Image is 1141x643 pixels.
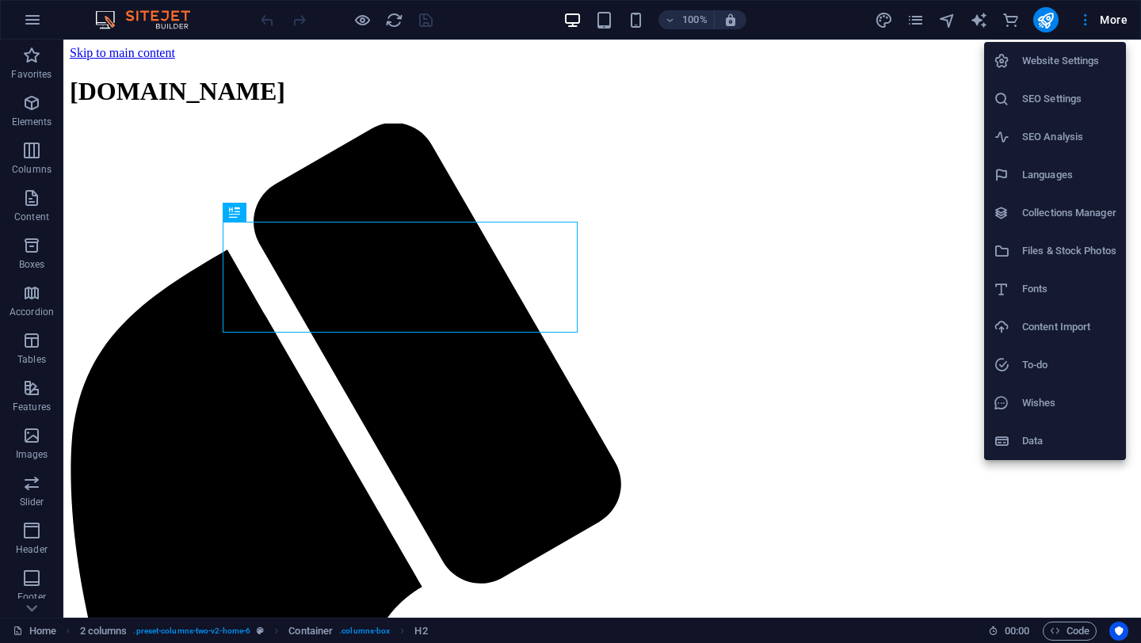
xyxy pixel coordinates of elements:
[1022,432,1116,451] h6: Data
[1022,356,1116,375] h6: To-do
[1022,127,1116,146] h6: SEO Analysis
[1022,242,1116,261] h6: Files & Stock Photos
[1022,51,1116,70] h6: Website Settings
[6,6,112,20] a: Skip to main content
[1022,166,1116,185] h6: Languages
[1022,318,1116,337] h6: Content Import
[1022,204,1116,223] h6: Collections Manager
[1022,89,1116,108] h6: SEO Settings
[1022,280,1116,299] h6: Fonts
[1022,394,1116,413] h6: Wishes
